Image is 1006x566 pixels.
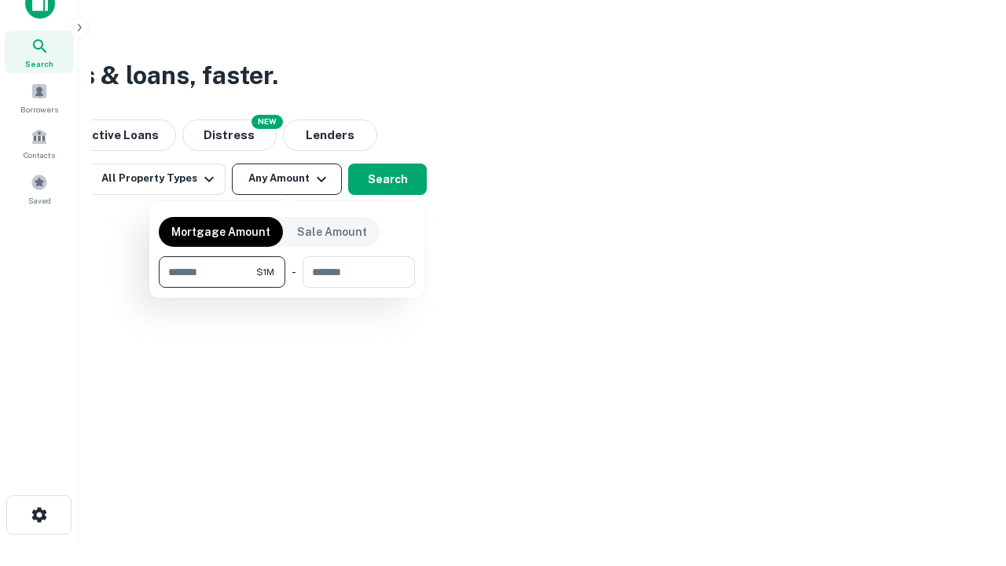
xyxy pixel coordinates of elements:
[256,265,274,279] span: $1M
[297,223,367,241] p: Sale Amount
[171,223,270,241] p: Mortgage Amount
[927,440,1006,516] iframe: Chat Widget
[292,256,296,288] div: -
